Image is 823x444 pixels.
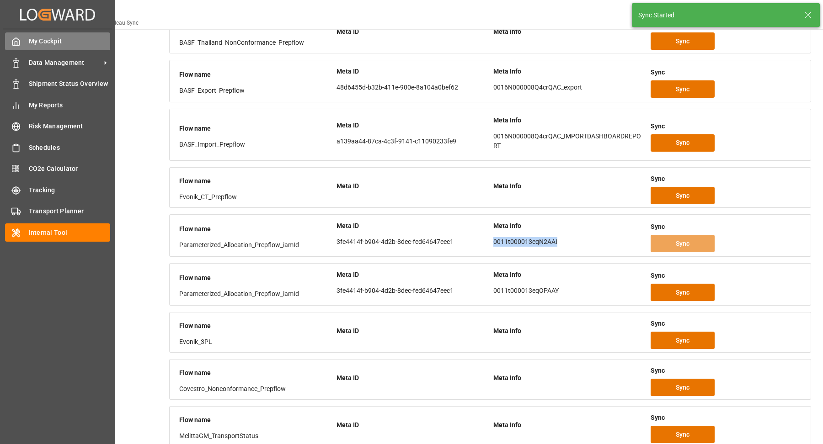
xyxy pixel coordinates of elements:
[29,143,111,153] span: Schedules
[493,63,644,79] div: Meta Info
[493,178,644,194] div: Meta Info
[29,122,111,131] span: Risk Management
[651,332,715,349] button: Sync
[651,118,802,134] div: Sync
[651,32,715,50] button: Sync
[493,417,644,433] div: Meta Info
[337,286,487,296] p: 3fe4414f-b904-4d2b-8dec-fed64647eec1
[179,270,330,286] div: Flow name
[179,412,330,428] div: Flow name
[337,237,487,247] p: 3fe4414f-b904-4d2b-8dec-fed64647eec1
[5,160,110,178] a: CO2e Calculator
[5,138,110,156] a: Schedules
[676,85,689,94] span: Sync
[676,383,689,392] span: Sync
[651,379,715,396] button: Sync
[651,171,802,187] div: Sync
[5,96,110,114] a: My Reports
[337,137,487,146] p: a139aa44-87ca-4c3f-9141-c11090233fe9
[651,80,715,98] button: Sync
[493,218,644,234] div: Meta Info
[179,86,330,95] div: BASF_Export_Prepflow
[651,363,802,379] div: Sync
[337,63,487,79] div: Meta ID
[179,384,330,394] div: Covestro_Nonconformance_Prepflow
[651,64,802,80] div: Sync
[676,138,689,148] span: Sync
[179,192,330,202] div: Evonik_CT_Prepflow
[179,173,330,189] div: Flow name
[29,100,111,110] span: My Reports
[5,181,110,199] a: Tracking
[651,268,802,284] div: Sync
[651,410,802,426] div: Sync
[651,187,715,204] button: Sync
[29,206,111,216] span: Transport Planner
[179,140,330,149] div: BASF_Import_Prepflow
[179,431,330,441] div: MelittaGM_TransportStatus
[29,185,111,195] span: Tracking
[179,240,330,250] div: Parameterized_Allocation_Prepflow_iamId
[337,218,487,234] div: Meta ID
[676,336,689,345] span: Sync
[493,237,644,247] p: 0011t000013eqN2AAI
[337,323,487,339] div: Meta ID
[676,191,689,201] span: Sync
[651,235,715,252] button: Sync
[493,323,644,339] div: Meta Info
[493,112,644,128] div: Meta Info
[337,370,487,386] div: Meta ID
[493,267,644,283] div: Meta Info
[676,430,689,439] span: Sync
[651,134,715,152] button: Sync
[179,289,330,299] div: Parameterized_Allocation_Prepflow_iamId
[179,365,330,381] div: Flow name
[5,75,110,93] a: Shipment Status Overview
[179,221,330,237] div: Flow name
[493,132,644,151] p: 0016N000008Q4crQAC_IMPORTDASHBOARDREPORT
[337,267,487,283] div: Meta ID
[337,178,487,194] div: Meta ID
[5,202,110,220] a: Transport Planner
[29,58,101,68] span: Data Management
[676,37,689,46] span: Sync
[29,228,111,238] span: Internal Tool
[651,284,715,301] button: Sync
[337,24,487,40] div: Meta ID
[179,67,330,83] div: Flow name
[337,417,487,433] div: Meta ID
[29,164,111,174] span: CO2e Calculator
[29,79,111,89] span: Shipment Status Overview
[651,316,802,332] div: Sync
[5,223,110,241] a: Internal Tool
[29,37,111,46] span: My Cockpit
[179,318,330,334] div: Flow name
[493,83,644,92] p: 0016N000008Q4crQAC_export
[493,370,644,386] div: Meta Info
[337,83,487,92] p: 48d6455d-b32b-411e-900e-8a104a0bef62
[5,117,110,135] a: Risk Management
[493,24,644,40] div: Meta Info
[638,11,796,20] div: Sync Started
[651,219,802,235] div: Sync
[179,121,330,137] div: Flow name
[676,288,689,297] span: Sync
[5,32,110,50] a: My Cockpit
[493,286,644,296] p: 0011t000013eqOPAAY
[337,117,487,133] div: Meta ID
[676,239,689,248] span: Sync
[651,426,715,443] button: Sync
[179,337,330,347] div: Evonik_3PL
[179,38,330,48] div: BASF_Thailand_NonConformance_Prepflow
